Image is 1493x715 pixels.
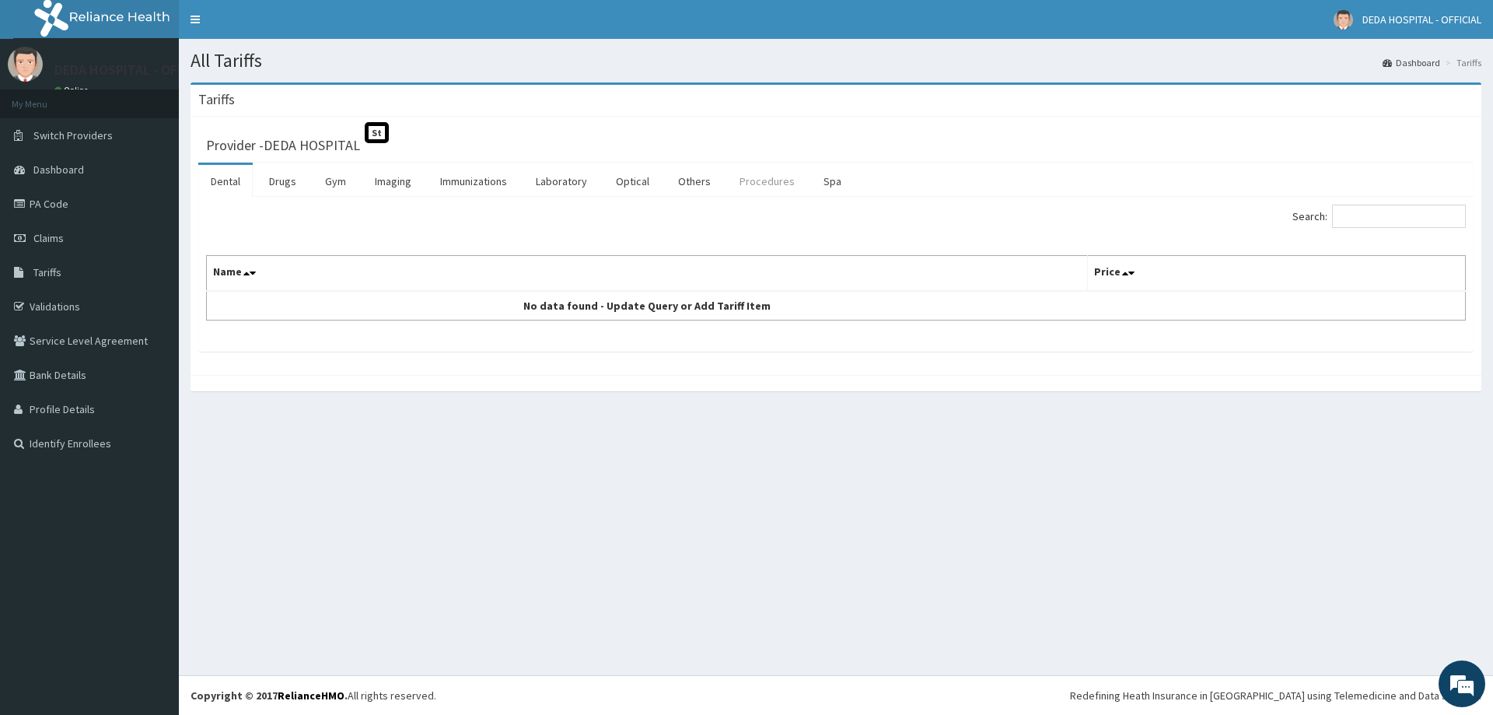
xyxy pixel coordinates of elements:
a: Spa [811,165,854,198]
span: St [365,122,389,143]
a: Gym [313,165,358,198]
img: User Image [1334,10,1353,30]
a: Dashboard [1383,56,1440,69]
span: DEDA HOSPITAL - OFFICIAL [1362,12,1481,26]
th: Name [207,256,1088,292]
p: DEDA HOSPITAL - OFFICIAL [54,63,215,77]
span: Dashboard [33,163,84,177]
a: Procedures [727,165,807,198]
td: No data found - Update Query or Add Tariff Item [207,291,1088,321]
img: User Image [8,47,43,82]
th: Price [1088,256,1466,292]
div: Redefining Heath Insurance in [GEOGRAPHIC_DATA] using Telemedicine and Data Science! [1070,688,1481,703]
a: Drugs [257,165,309,198]
a: Imaging [362,165,424,198]
span: Tariffs [33,265,61,279]
a: Laboratory [523,165,600,198]
span: Claims [33,231,64,245]
a: Others [666,165,723,198]
strong: Copyright © 2017 . [191,689,348,703]
a: RelianceHMO [278,689,344,703]
h3: Tariffs [198,93,235,107]
footer: All rights reserved. [179,675,1493,715]
label: Search: [1292,205,1466,228]
h3: Provider - DEDA HOSPITAL [206,138,360,152]
h1: All Tariffs [191,51,1481,71]
a: Dental [198,165,253,198]
a: Immunizations [428,165,519,198]
a: Optical [603,165,662,198]
li: Tariffs [1442,56,1481,69]
input: Search: [1332,205,1466,228]
span: Switch Providers [33,128,113,142]
a: Online [54,85,92,96]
